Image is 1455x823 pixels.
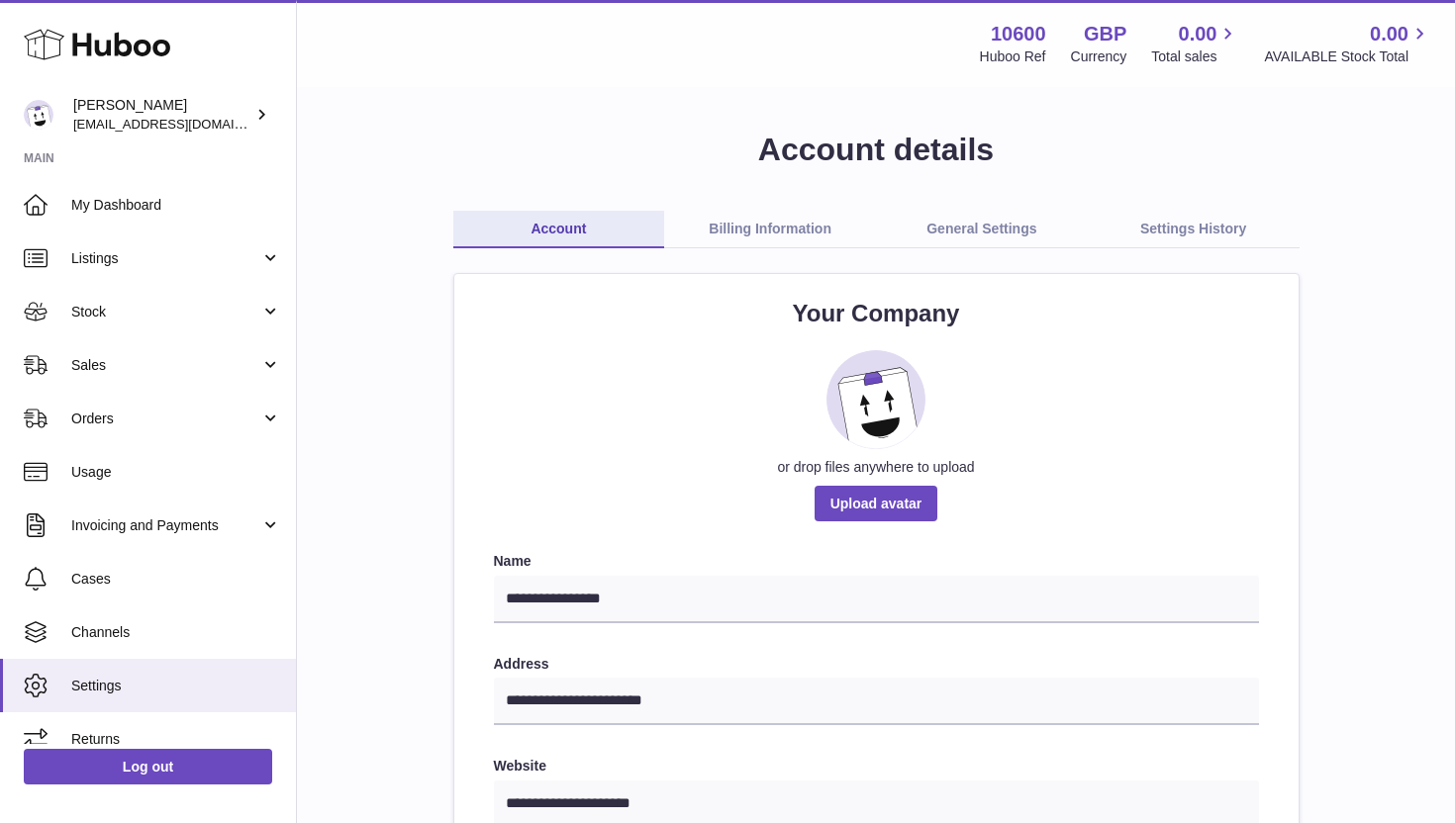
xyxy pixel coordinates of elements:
[1151,21,1239,66] a: 0.00 Total sales
[876,211,1088,248] a: General Settings
[980,47,1046,66] div: Huboo Ref
[494,552,1259,571] label: Name
[73,96,251,134] div: [PERSON_NAME]
[1264,21,1431,66] a: 0.00 AVAILABLE Stock Total
[1370,21,1408,47] span: 0.00
[71,410,260,428] span: Orders
[71,730,281,749] span: Returns
[494,458,1259,477] div: or drop files anywhere to upload
[71,303,260,321] span: Stock
[71,196,281,215] span: My Dashboard
[24,749,272,784] a: Log out
[1151,47,1239,66] span: Total sales
[1071,47,1127,66] div: Currency
[71,570,281,589] span: Cases
[1179,21,1217,47] span: 0.00
[494,298,1259,329] h2: Your Company
[494,655,1259,674] label: Address
[71,623,281,642] span: Channels
[71,516,260,535] span: Invoicing and Payments
[329,129,1423,171] h1: Account details
[494,757,1259,776] label: Website
[71,463,281,482] span: Usage
[71,356,260,375] span: Sales
[1088,211,1300,248] a: Settings History
[1084,21,1126,47] strong: GBP
[24,100,53,130] img: bart@spelthamstore.com
[991,21,1046,47] strong: 10600
[1264,47,1431,66] span: AVAILABLE Stock Total
[826,350,925,449] img: placeholder_image.svg
[664,211,876,248] a: Billing Information
[73,116,291,132] span: [EMAIL_ADDRESS][DOMAIN_NAME]
[815,486,938,521] span: Upload avatar
[71,249,260,268] span: Listings
[71,677,281,695] span: Settings
[453,211,665,248] a: Account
